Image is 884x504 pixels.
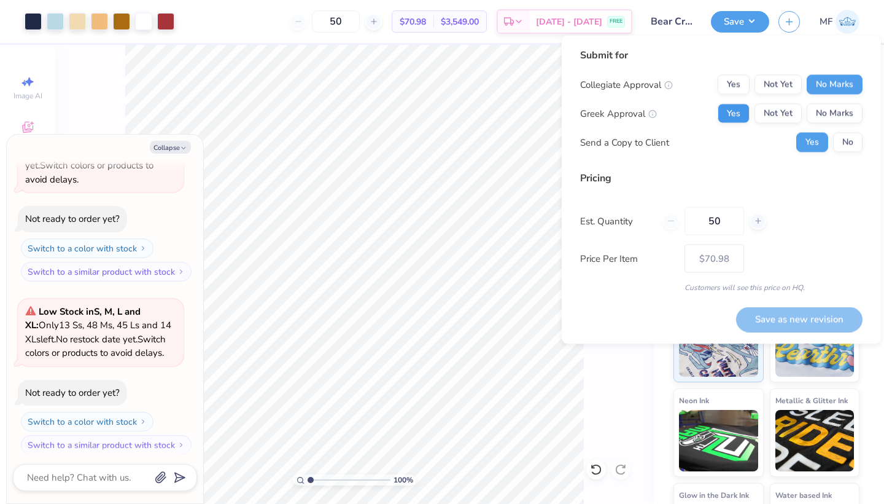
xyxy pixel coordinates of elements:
button: Not Yet [754,104,802,124]
button: Collapse [150,141,191,154]
img: Switch to a similar product with stock [177,268,185,275]
img: Metallic & Glitter Ink [775,410,855,471]
img: Neon Ink [679,410,758,471]
span: Only 77 Ms, 115 Ls and 49 XLs left. Switch colors or products to avoid delays. [25,118,165,186]
div: Customers will see this price on HQ. [580,282,863,293]
label: Price Per Item [580,251,675,266]
button: Switch to a similar product with stock [21,262,192,282]
button: No [833,133,863,152]
div: Submit for [580,48,863,63]
div: Collegiate Approval [580,77,673,92]
span: Image AI [14,91,42,101]
div: Not ready to order yet? [25,387,120,399]
span: FREE [610,17,622,26]
span: No restock date yet. [56,333,138,345]
img: Switch to a color with stock [139,245,147,252]
input: – – [312,10,360,33]
button: Switch to a color with stock [21,238,153,258]
a: MF [820,10,859,34]
img: Switch to a similar product with stock [177,441,185,449]
span: Only 13 Ss, 48 Ms, 45 Ls and 14 XLs left. Switch colors or products to avoid delays. [25,305,171,360]
img: Standard [679,315,758,377]
button: Yes [796,133,828,152]
button: Switch to a similar product with stock [21,435,192,455]
span: $70.98 [400,15,426,28]
div: Greek Approval [580,106,657,120]
span: $3,549.00 [441,15,479,28]
button: Save [711,11,769,33]
div: Not ready to order yet? [25,213,120,225]
span: 100 % [394,474,413,486]
button: Yes [718,104,750,124]
span: Water based Ink [775,489,832,502]
div: Send a Copy to Client [580,135,669,149]
input: – – [684,207,744,235]
strong: Low Stock in S, M, L and XL : [25,305,141,332]
button: No Marks [807,104,863,124]
img: Puff Ink [775,315,855,377]
span: Neon Ink [679,394,709,407]
img: Mia Fredrick [836,10,859,34]
span: Metallic & Glitter Ink [775,394,848,407]
span: MF [820,15,832,29]
button: No Marks [807,75,863,95]
button: Yes [718,75,750,95]
span: [DATE] - [DATE] [536,15,602,28]
img: Switch to a color with stock [139,418,147,425]
span: Glow in the Dark Ink [679,489,749,502]
button: Switch to a color with stock [21,412,153,431]
label: Est. Quantity [580,214,653,228]
button: Not Yet [754,75,802,95]
div: Pricing [580,171,863,186]
input: Untitled Design [642,9,702,34]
